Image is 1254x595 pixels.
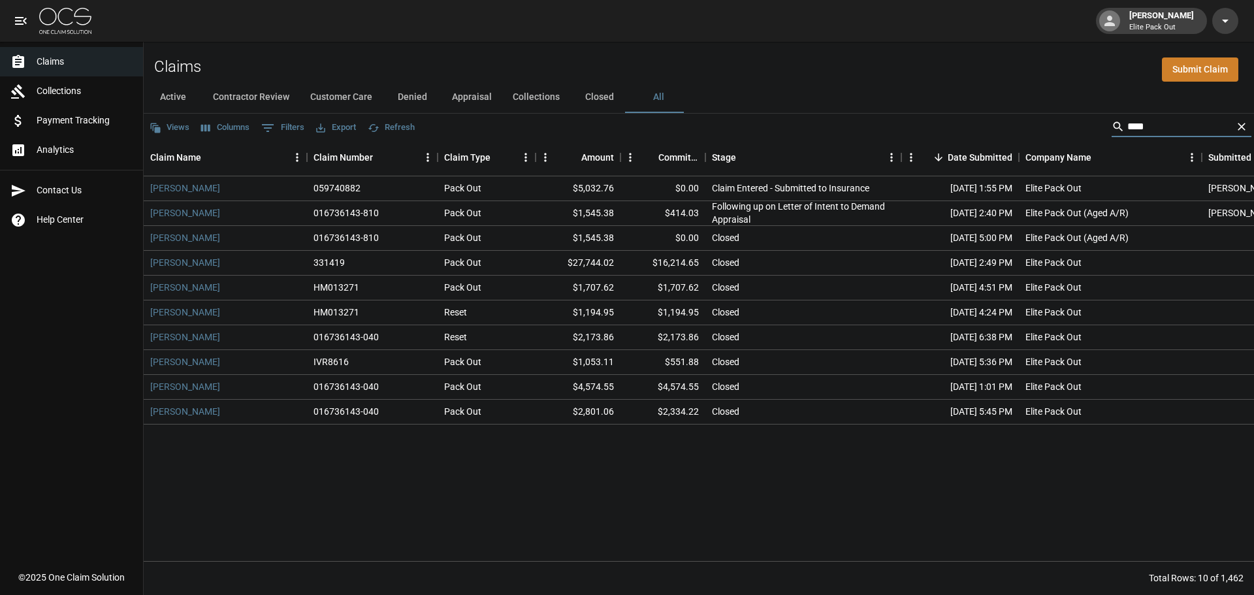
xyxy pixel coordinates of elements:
button: All [629,82,688,113]
div: [PERSON_NAME] [1124,9,1199,33]
a: [PERSON_NAME] [150,306,220,319]
div: 331419 [313,256,345,269]
div: $27,744.02 [536,251,620,276]
div: $1,545.38 [536,201,620,226]
div: Reset [444,306,467,319]
div: Elite Pack Out [1025,256,1082,269]
div: Reset [444,330,467,344]
div: 016736143-040 [313,380,379,393]
div: $4,574.55 [620,375,705,400]
div: 016736143-810 [313,206,379,219]
div: $2,334.22 [620,400,705,425]
div: Closed [712,380,739,393]
button: Collections [502,82,570,113]
button: Refresh [364,118,418,138]
button: Menu [901,148,921,167]
a: [PERSON_NAME] [150,330,220,344]
button: Sort [1091,148,1110,167]
button: Select columns [198,118,253,138]
div: Search [1112,116,1251,140]
h2: Claims [154,57,201,76]
div: Elite Pack Out [1025,330,1082,344]
div: Elite Pack Out [1025,182,1082,195]
button: Closed [570,82,629,113]
div: Elite Pack Out [1025,306,1082,319]
div: $1,707.62 [536,276,620,300]
button: Clear [1232,117,1251,137]
div: Closed [712,306,739,319]
button: Export [313,118,359,138]
span: Analytics [37,143,133,157]
div: Claim Entered - Submitted to Insurance [712,182,869,195]
span: Claims [37,55,133,69]
button: Menu [418,148,438,167]
div: [DATE] 1:55 PM [901,176,1019,201]
div: Pack Out [444,405,481,418]
button: Active [144,82,202,113]
div: Elite Pack Out [1025,281,1082,294]
div: © 2025 One Claim Solution [18,571,125,584]
button: Customer Care [300,82,383,113]
div: Pack Out [444,355,481,368]
div: Claim Number [307,139,438,176]
span: Contact Us [37,184,133,197]
div: Elite Pack Out (Aged A/R) [1025,206,1129,219]
div: Company Name [1019,139,1202,176]
button: Sort [373,148,391,167]
div: Elite Pack Out [1025,380,1082,393]
button: Sort [490,148,509,167]
div: Closed [712,256,739,269]
div: Date Submitted [901,139,1019,176]
a: [PERSON_NAME] [150,380,220,393]
div: 016736143-810 [313,231,379,244]
div: Claim Number [313,139,373,176]
div: HM013271 [313,306,359,319]
div: Date Submitted [948,139,1012,176]
div: [DATE] 4:51 PM [901,276,1019,300]
span: Payment Tracking [37,114,133,127]
button: Menu [882,148,901,167]
div: Stage [705,139,901,176]
button: Sort [929,148,948,167]
div: Committed Amount [620,139,705,176]
div: 016736143-040 [313,405,379,418]
div: [DATE] 2:49 PM [901,251,1019,276]
div: 059740882 [313,182,361,195]
img: ocs-logo-white-transparent.png [39,8,91,34]
div: Total Rows: 10 of 1,462 [1149,571,1244,585]
a: [PERSON_NAME] [150,281,220,294]
button: Sort [563,148,581,167]
div: $0.00 [620,226,705,251]
div: Closed [712,405,739,418]
div: Closed [712,355,739,368]
div: Elite Pack Out [1025,405,1082,418]
button: Contractor Review [202,82,300,113]
div: $551.88 [620,350,705,375]
button: Menu [1182,148,1202,167]
button: open drawer [8,8,34,34]
div: [DATE] 5:36 PM [901,350,1019,375]
div: Pack Out [444,206,481,219]
a: [PERSON_NAME] [150,256,220,269]
div: [DATE] 4:24 PM [901,300,1019,325]
button: Sort [201,148,219,167]
div: Pack Out [444,281,481,294]
button: Appraisal [442,82,502,113]
div: [DATE] 5:45 PM [901,400,1019,425]
button: Views [146,118,193,138]
button: Menu [620,148,640,167]
div: IVR8616 [313,355,349,368]
div: Amount [536,139,620,176]
div: Elite Pack Out [1025,355,1082,368]
a: Submit Claim [1162,57,1238,82]
div: [DATE] 1:01 PM [901,375,1019,400]
div: Claim Type [444,139,490,176]
div: Pack Out [444,380,481,393]
div: $1,053.11 [536,350,620,375]
div: Closed [712,281,739,294]
a: [PERSON_NAME] [150,355,220,368]
div: $1,707.62 [620,276,705,300]
button: Sort [736,148,754,167]
button: Show filters [258,118,308,138]
div: [DATE] 6:38 PM [901,325,1019,350]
